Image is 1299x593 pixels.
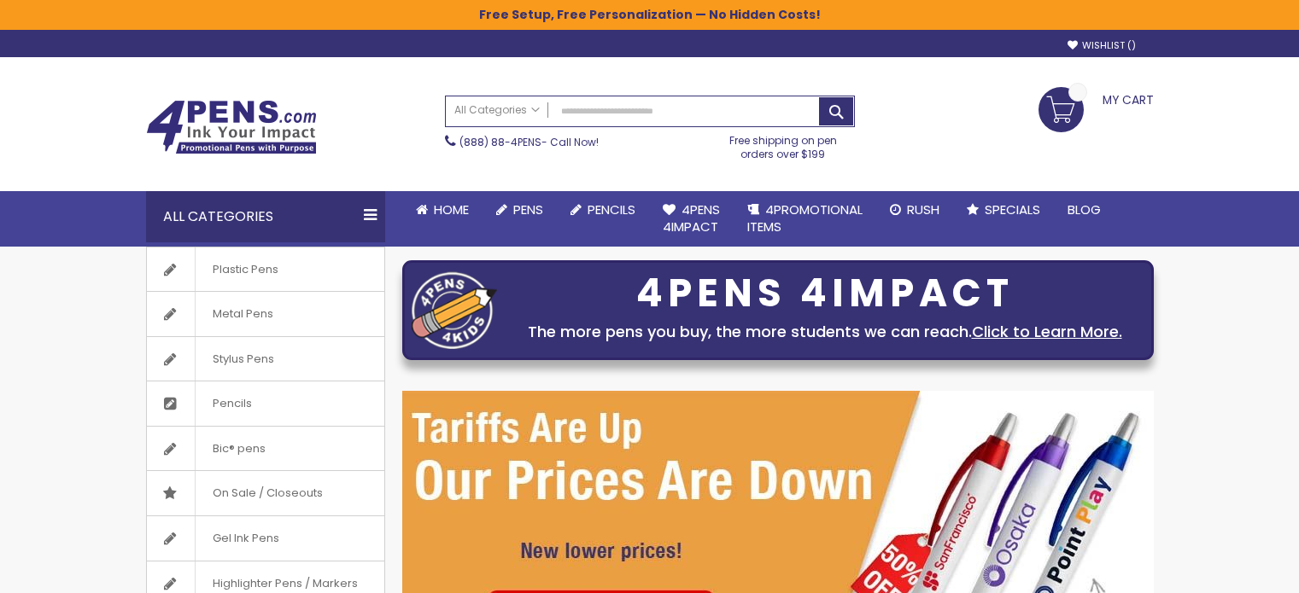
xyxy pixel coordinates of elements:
span: 4Pens 4impact [663,201,720,235]
a: Gel Ink Pens [147,516,384,561]
span: Bic® pens [195,427,283,471]
span: Specials [985,201,1040,218]
span: Pens [513,201,543,218]
span: Rush [907,201,939,218]
span: - Call Now! [459,135,599,149]
div: Free shipping on pen orders over $199 [711,127,855,161]
span: Pencils [588,201,635,218]
div: 4PENS 4IMPACT [506,276,1144,311]
a: Wishlist [1068,39,1136,52]
span: On Sale / Closeouts [195,471,340,515]
a: Metal Pens [147,292,384,336]
a: Plastic Pens [147,247,384,292]
a: On Sale / Closeouts [147,471,384,515]
span: Stylus Pens [195,337,291,381]
span: Gel Ink Pens [195,516,296,561]
span: Blog [1068,201,1101,218]
a: Bic® pens [147,427,384,471]
a: Blog [1054,191,1115,229]
a: 4Pens4impact [649,191,734,247]
span: 4PROMOTIONAL ITEMS [747,201,863,235]
a: All Categories [446,96,548,125]
a: 4PROMOTIONALITEMS [734,191,876,247]
a: Stylus Pens [147,337,384,381]
span: All Categories [454,103,540,117]
span: Metal Pens [195,292,290,336]
a: Home [402,191,483,229]
span: Pencils [195,381,269,426]
span: Plastic Pens [195,247,295,292]
a: Pens [483,191,557,229]
a: Specials [953,191,1054,229]
a: (888) 88-4PENS [459,135,541,149]
a: Pencils [557,191,649,229]
div: All Categories [146,191,385,242]
a: Pencils [147,381,384,426]
a: Click to Learn More. [972,321,1122,342]
img: 4Pens Custom Pens and Promotional Products [146,100,317,154]
img: four_pen_logo.png [412,271,497,349]
div: The more pens you buy, the more students we can reach. [506,320,1144,344]
a: Rush [876,191,953,229]
span: Home [434,201,469,218]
